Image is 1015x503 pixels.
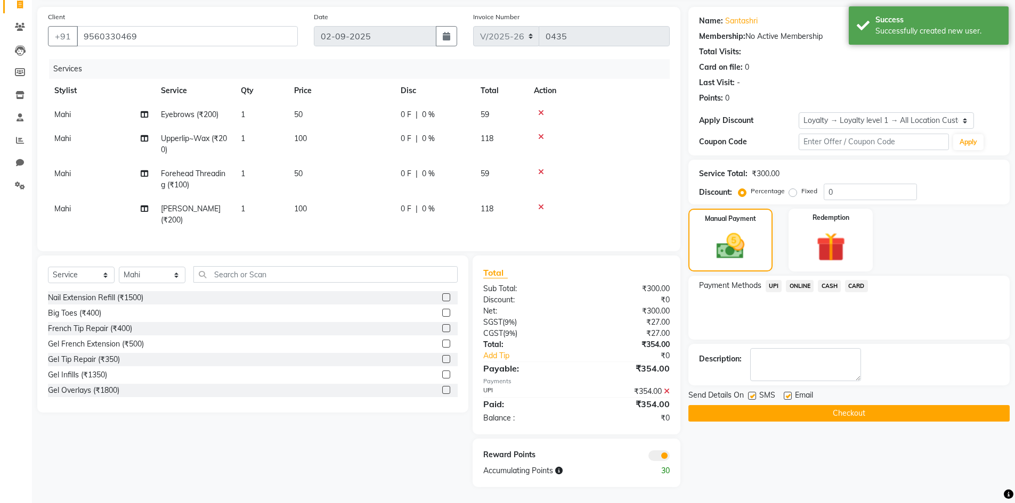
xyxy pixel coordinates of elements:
div: Balance : [475,413,576,424]
img: _cash.svg [708,230,753,262]
span: ONLINE [786,280,814,292]
span: 100 [294,134,307,143]
span: CARD [845,280,868,292]
div: ₹354.00 [576,386,678,397]
span: 1 [241,110,245,119]
div: 0 [745,62,749,73]
input: Search by Name/Mobile/Email/Code [77,26,298,46]
div: 30 [627,465,678,476]
span: Forehead Threading (₹100) [161,169,225,189]
label: Percentage [751,186,785,196]
div: Apply Discount [699,115,799,126]
button: Checkout [688,405,1010,422]
span: | [416,109,418,120]
span: UPI [766,280,782,292]
span: 0 % [422,109,435,120]
div: Success [875,14,1001,26]
span: 0 % [422,133,435,144]
span: 0 F [401,168,411,179]
span: Mahi [54,110,71,119]
div: Payable: [475,362,576,375]
span: Mahi [54,204,71,213]
span: | [416,203,418,215]
label: Manual Payment [705,214,756,224]
div: Total: [475,339,576,350]
a: Santashri [725,15,758,27]
label: Fixed [801,186,817,196]
div: Successfully created new user. [875,26,1001,37]
div: Reward Points [475,449,576,461]
div: Payments [483,377,669,386]
span: [PERSON_NAME] (₹200) [161,204,221,225]
div: - [737,77,740,88]
span: | [416,133,418,144]
span: | [416,168,418,179]
div: Points: [699,93,723,104]
div: Gel French Extension (₹500) [48,339,144,350]
div: ₹300.00 [576,306,678,317]
div: Sub Total: [475,283,576,294]
span: 0 F [401,203,411,215]
span: 9% [505,318,515,326]
div: Nail Extension Refill (₹1500) [48,292,143,303]
div: ₹0 [576,413,678,424]
span: 0 F [401,109,411,120]
span: 0 % [422,203,435,215]
label: Client [48,12,65,22]
div: ₹27.00 [576,317,678,328]
div: Coupon Code [699,136,799,147]
div: No Active Membership [699,31,999,42]
div: ₹0 [576,294,678,306]
span: 1 [241,134,245,143]
span: SGST [483,317,502,327]
span: 100 [294,204,307,213]
button: Apply [953,134,984,150]
input: Search or Scan [193,266,458,283]
div: ( ) [475,317,576,328]
label: Invoice Number [473,12,519,22]
span: Payment Methods [699,280,761,291]
span: CGST [483,328,503,338]
span: Email [795,390,813,403]
div: 0 [725,93,729,104]
div: Accumulating Points [475,465,627,476]
th: Stylist [48,79,155,103]
div: ₹354.00 [576,398,678,410]
span: 59 [481,110,489,119]
div: Card on file: [699,62,743,73]
span: 59 [481,169,489,178]
span: Mahi [54,134,71,143]
div: Discount: [699,187,732,198]
span: Mahi [54,169,71,178]
div: ₹300.00 [576,283,678,294]
div: ₹354.00 [576,339,678,350]
span: 118 [481,134,493,143]
span: CASH [818,280,841,292]
div: Service Total: [699,168,748,179]
th: Service [155,79,234,103]
div: Name: [699,15,723,27]
label: Redemption [813,213,849,222]
span: SMS [759,390,775,403]
div: French Tip Repair (₹400) [48,323,132,334]
span: 50 [294,169,303,178]
div: ₹0 [594,350,678,361]
th: Total [474,79,527,103]
span: 1 [241,204,245,213]
div: Discount: [475,294,576,306]
th: Qty [234,79,288,103]
div: Gel Infills (₹1350) [48,369,107,381]
div: Big Toes (₹400) [48,308,101,319]
label: Date [314,12,328,22]
th: Action [527,79,670,103]
div: Paid: [475,398,576,410]
input: Enter Offer / Coupon Code [799,134,949,150]
span: 50 [294,110,303,119]
span: 0 F [401,133,411,144]
div: ₹27.00 [576,328,678,339]
span: Upperlip~Wax (₹200) [161,134,227,154]
img: _gift.svg [807,229,855,265]
div: Total Visits: [699,46,741,57]
div: ₹300.00 [752,168,779,179]
span: 9% [505,329,515,337]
